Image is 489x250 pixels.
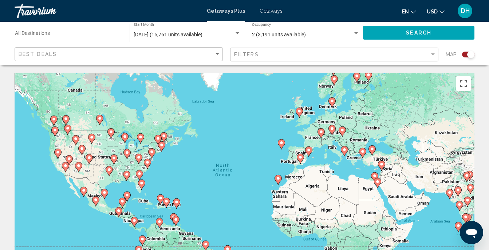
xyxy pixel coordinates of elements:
a: Travorium [15,4,200,18]
span: [DATE] (15,761 units available) [134,32,202,37]
button: Change language [402,6,416,17]
span: Filters [234,52,259,57]
span: en [402,9,409,15]
button: Filter [230,47,438,62]
a: Getaways [260,8,283,14]
iframe: Button to launch messaging window [460,221,483,244]
mat-select: Sort by [19,51,221,57]
span: USD [427,9,438,15]
span: 2 (3,191 units available) [252,32,306,37]
button: Search [363,26,474,39]
a: Getaways Plus [207,8,245,14]
span: DH [461,7,470,15]
button: Change currency [427,6,445,17]
span: Map [446,49,457,60]
button: Toggle fullscreen view [456,76,471,91]
span: Search [406,30,431,36]
span: Best Deals [19,51,57,57]
button: User Menu [456,3,474,19]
